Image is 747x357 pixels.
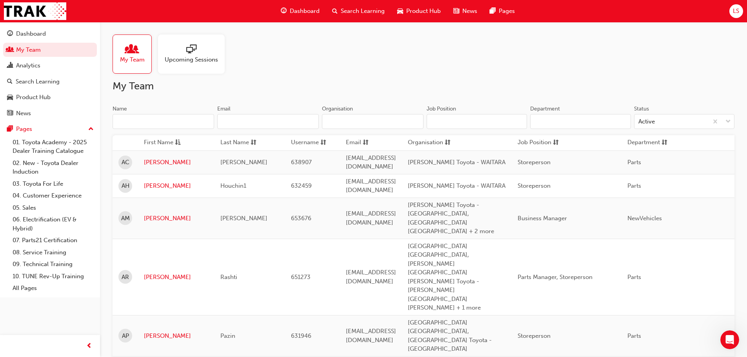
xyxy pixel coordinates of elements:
[445,138,451,148] span: sorting-icon
[291,182,312,189] span: 632459
[186,44,196,55] span: sessionType_ONLINE_URL-icon
[86,341,92,351] span: prev-icon
[453,6,459,16] span: news-icon
[9,282,97,294] a: All Pages
[3,106,97,121] a: News
[122,273,129,282] span: AR
[7,94,13,101] span: car-icon
[165,55,218,64] span: Upcoming Sessions
[88,124,94,134] span: up-icon
[725,117,731,127] span: down-icon
[144,214,209,223] a: [PERSON_NAME]
[627,215,662,222] span: NewVehicles
[490,6,496,16] span: pages-icon
[291,138,319,148] span: Username
[274,3,326,19] a: guage-iconDashboard
[144,181,209,190] a: [PERSON_NAME]
[662,138,667,148] span: sorting-icon
[9,270,97,283] a: 10. TUNE Rev-Up Training
[408,319,492,353] span: [GEOGRAPHIC_DATA] [GEOGRAPHIC_DATA], [GEOGRAPHIC_DATA] Toyota - [GEOGRAPHIC_DATA]
[408,201,494,235] span: [PERSON_NAME] Toyota - [GEOGRAPHIC_DATA], [GEOGRAPHIC_DATA] [GEOGRAPHIC_DATA] + 2 more
[346,328,396,344] span: [EMAIL_ADDRESS][DOMAIN_NAME]
[7,78,13,85] span: search-icon
[530,114,631,129] input: Department
[9,246,97,259] a: 08. Service Training
[16,77,60,86] div: Search Learning
[3,122,97,136] button: Pages
[220,138,264,148] button: Last Namesorting-icon
[408,138,443,148] span: Organisation
[127,44,137,55] span: people-icon
[113,80,734,92] h2: My Team
[16,93,51,102] div: Product Hub
[530,105,560,113] div: Department
[720,330,739,349] iframe: Intercom live chat
[4,2,66,20] a: Trak
[144,138,173,148] span: First Name
[220,274,237,281] span: Rashti
[627,138,660,148] span: Department
[408,159,505,166] span: [PERSON_NAME] Toyota - WAITARA
[16,29,46,38] div: Dashboard
[627,182,641,189] span: Parts
[113,34,158,74] a: My Team
[16,61,40,70] div: Analytics
[113,105,127,113] div: Name
[175,138,181,148] span: asc-icon
[733,7,739,16] span: LS
[408,243,481,312] span: [GEOGRAPHIC_DATA] [GEOGRAPHIC_DATA], [PERSON_NAME][GEOGRAPHIC_DATA][PERSON_NAME] Toyota - [PERSON...
[346,178,396,194] span: [EMAIL_ADDRESS][DOMAIN_NAME]
[322,105,353,113] div: Organisation
[220,138,249,148] span: Last Name
[408,138,451,148] button: Organisationsorting-icon
[729,4,743,18] button: LS
[7,110,13,117] span: news-icon
[346,269,396,285] span: [EMAIL_ADDRESS][DOMAIN_NAME]
[346,210,396,226] span: [EMAIL_ADDRESS][DOMAIN_NAME]
[291,215,311,222] span: 653676
[397,6,403,16] span: car-icon
[122,332,129,341] span: AP
[518,159,551,166] span: Storeperson
[144,332,209,341] a: [PERSON_NAME]
[291,138,334,148] button: Usernamesorting-icon
[3,43,97,57] a: My Team
[322,114,423,129] input: Organisation
[408,182,505,189] span: [PERSON_NAME] Toyota - WAITARA
[326,3,391,19] a: search-iconSearch Learning
[220,159,267,166] span: [PERSON_NAME]
[518,138,551,148] span: Job Position
[16,125,32,134] div: Pages
[144,273,209,282] a: [PERSON_NAME]
[291,332,311,339] span: 631946
[3,27,97,41] a: Dashboard
[290,7,320,16] span: Dashboard
[158,34,231,74] a: Upcoming Sessions
[518,274,593,281] span: Parts Manager, Storeperson
[9,214,97,234] a: 06. Electrification (EV & Hybrid)
[3,25,97,122] button: DashboardMy TeamAnalyticsSearch LearningProduct HubNews
[120,55,145,64] span: My Team
[427,105,456,113] div: Job Position
[427,114,527,129] input: Job Position
[3,58,97,73] a: Analytics
[346,138,361,148] span: Email
[9,202,97,214] a: 05. Sales
[7,47,13,54] span: people-icon
[346,138,389,148] button: Emailsorting-icon
[9,258,97,270] a: 09. Technical Training
[217,105,231,113] div: Email
[320,138,326,148] span: sorting-icon
[220,332,235,339] span: Pazin
[251,138,256,148] span: sorting-icon
[627,332,641,339] span: Parts
[144,138,187,148] button: First Nameasc-icon
[7,31,13,38] span: guage-icon
[9,190,97,202] a: 04. Customer Experience
[627,274,641,281] span: Parts
[3,74,97,89] a: Search Learning
[281,6,287,16] span: guage-icon
[627,159,641,166] span: Parts
[113,114,214,129] input: Name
